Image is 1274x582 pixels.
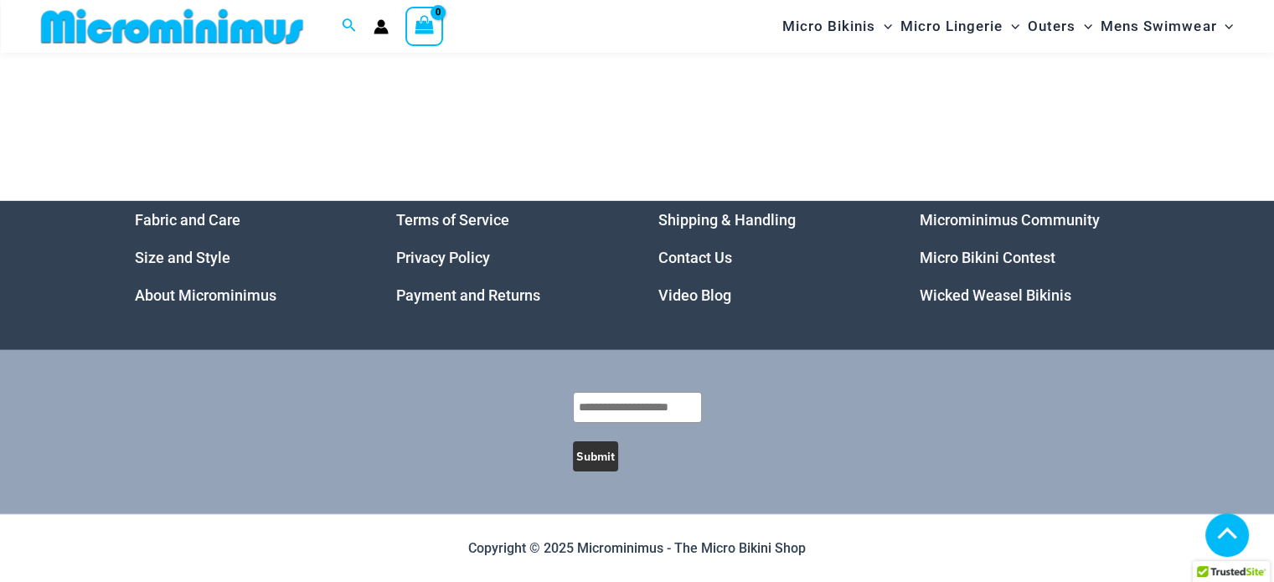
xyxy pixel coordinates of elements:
a: Account icon link [374,19,389,34]
a: Payment and Returns [396,286,540,304]
span: Menu Toggle [1003,5,1019,48]
a: Micro LingerieMenu ToggleMenu Toggle [896,5,1024,48]
span: Menu Toggle [1216,5,1233,48]
span: Menu Toggle [875,5,892,48]
span: Mens Swimwear [1101,5,1216,48]
a: Privacy Policy [396,249,490,266]
aside: Footer Widget 2 [396,201,616,314]
a: Search icon link [342,16,357,37]
span: Micro Bikinis [782,5,875,48]
span: Outers [1028,5,1075,48]
aside: Footer Widget 1 [135,201,355,314]
img: MM SHOP LOGO FLAT [34,8,310,45]
span: Menu Toggle [1075,5,1092,48]
nav: Menu [658,201,879,314]
a: Microminimus Community [920,211,1100,229]
a: About Microminimus [135,286,276,304]
p: Copyright © 2025 Microminimus - The Micro Bikini Shop [135,536,1140,561]
aside: Footer Widget 4 [920,201,1140,314]
a: Micro Bikini Contest [920,249,1055,266]
button: Submit [573,441,618,471]
a: Terms of Service [396,211,509,229]
a: Video Blog [658,286,731,304]
a: OutersMenu ToggleMenu Toggle [1024,5,1096,48]
a: View Shopping Cart, empty [405,7,444,45]
nav: Menu [920,201,1140,314]
a: Size and Style [135,249,230,266]
a: Contact Us [658,249,732,266]
a: Shipping & Handling [658,211,796,229]
span: Micro Lingerie [900,5,1003,48]
nav: Menu [396,201,616,314]
aside: Footer Widget 3 [658,201,879,314]
a: Wicked Weasel Bikinis [920,286,1071,304]
nav: Site Navigation [776,3,1240,50]
a: Micro BikinisMenu ToggleMenu Toggle [778,5,896,48]
nav: Menu [135,201,355,314]
a: Fabric and Care [135,211,240,229]
a: Mens SwimwearMenu ToggleMenu Toggle [1096,5,1237,48]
